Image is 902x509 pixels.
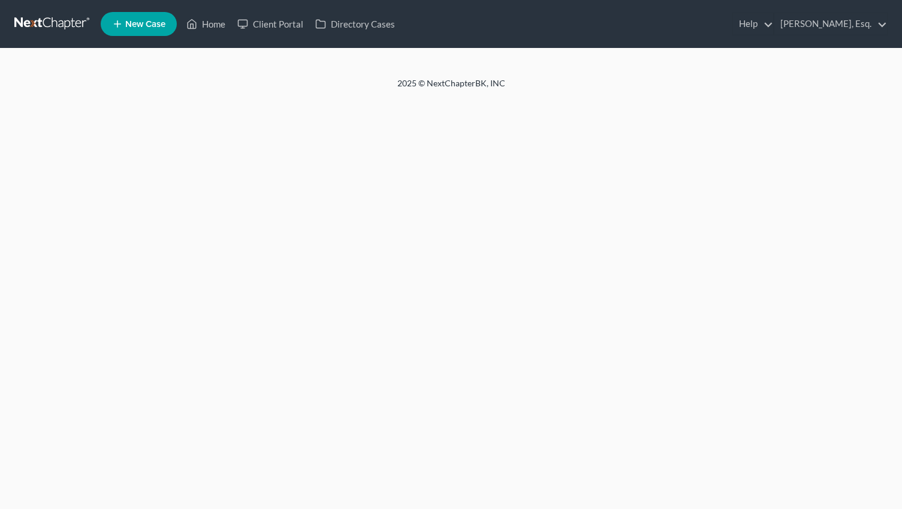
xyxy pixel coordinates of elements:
a: [PERSON_NAME], Esq. [774,13,887,35]
new-legal-case-button: New Case [101,12,177,36]
a: Home [180,13,231,35]
a: Help [733,13,773,35]
div: 2025 © NextChapterBK, INC [110,77,793,99]
a: Directory Cases [309,13,401,35]
a: Client Portal [231,13,309,35]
